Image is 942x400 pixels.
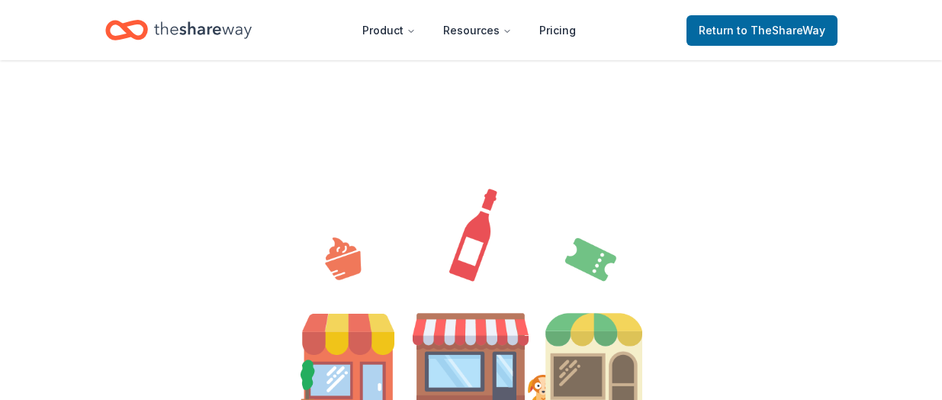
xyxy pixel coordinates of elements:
[699,21,825,40] span: Return
[350,12,588,48] nav: Main
[737,24,825,37] span: to TheShareWay
[105,12,252,48] a: Home
[527,15,588,46] a: Pricing
[350,15,428,46] button: Product
[686,15,838,46] a: Returnto TheShareWay
[431,15,524,46] button: Resources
